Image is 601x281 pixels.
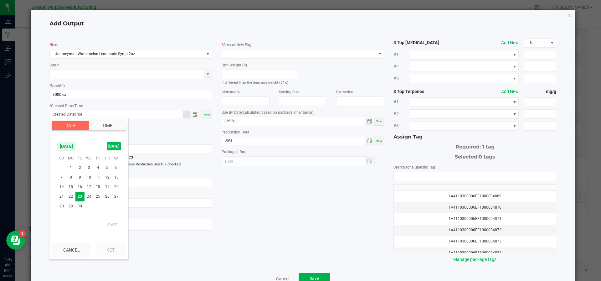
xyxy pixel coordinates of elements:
[94,154,103,163] th: Th
[103,182,112,192] td: Friday, September 19, 2025
[190,111,202,118] span: Toggle popup
[103,192,112,201] span: 26
[376,139,382,143] span: Now
[94,173,103,182] span: 11
[524,88,556,95] strong: mg/g
[66,201,75,211] td: Monday, September 29, 2025
[57,201,66,211] span: 28
[57,182,66,192] span: 14
[89,121,126,130] button: Time tab
[49,144,212,160] div: Common Lot Number from Input Packages
[75,154,85,163] th: Tu
[94,192,103,201] td: Thursday, September 25, 2025
[66,182,75,192] td: Monday, September 15, 2025
[398,193,552,199] div: 1A4110300006EF1000004869
[394,172,556,181] input: NO DATA FOUND
[393,63,410,70] span: #2
[112,192,121,201] td: Saturday, September 27, 2025
[393,88,459,95] strong: 3 Top Terpenes
[75,192,85,201] td: Tuesday, September 23, 2025
[66,182,75,192] span: 15
[49,62,59,68] label: Strain
[57,201,66,211] td: Sunday, September 28, 2025
[66,154,75,163] th: Mo
[524,39,548,47] span: %
[57,192,66,201] span: 21
[103,192,112,201] td: Friday, September 26, 2025
[393,122,410,129] span: #3
[103,163,112,173] span: 5
[479,154,495,160] span: 0 tags
[376,119,382,123] span: Now
[398,227,552,233] div: 1A4110300006EF1000004872
[222,81,288,85] small: If different than the item unit weight (64 g)
[365,137,374,145] span: Toggle calendar
[57,182,66,192] td: Sunday, September 14, 2025
[222,62,247,68] label: Unit Weight (g)
[85,182,94,192] span: 17
[112,173,121,182] span: 13
[112,192,121,201] span: 27
[85,192,94,201] span: 24
[57,173,66,182] td: Sunday, September 7, 2025
[222,110,313,115] label: Use By Date
[85,154,94,163] th: We
[501,88,519,95] button: Add New
[398,238,552,244] div: 1A4110300006EF1000004873
[94,192,103,201] span: 25
[50,111,183,118] input: Created Datetime
[398,216,552,222] div: 1A4110300006EF1000004871
[223,42,251,48] label: Area of New Pkg
[103,173,112,182] td: Friday, September 12, 2025
[112,163,121,173] td: Saturday, September 6, 2025
[410,97,519,107] span: NO DATA FOUND
[75,163,85,173] td: Tuesday, September 2, 2025
[410,109,519,119] span: NO DATA FOUND
[453,257,496,262] a: Manage package tags
[410,121,519,131] span: NO DATA FOUND
[222,117,365,125] input: Date
[242,110,313,115] span: (calculated based on package inheritance)
[66,163,75,173] td: Monday, September 1, 2025
[51,103,83,109] label: Created Date/Time
[75,163,85,173] span: 2
[501,39,519,46] button: Add New
[57,142,76,151] span: [DATE]
[66,163,75,173] span: 1
[103,154,112,163] th: Fr
[310,276,319,281] span: Save
[222,149,247,155] label: Packaged Date
[51,83,65,88] label: Quantity
[85,173,94,182] td: Wednesday, September 10, 2025
[398,250,552,256] div: 1A4110300006EF1000004874
[410,74,519,83] span: NO DATA FOUND
[107,142,121,150] span: [DATE]
[112,182,121,192] td: Saturday, September 20, 2025
[18,230,26,237] iframe: Resource center unread badge
[203,113,210,117] span: Now
[66,201,75,211] span: 29
[75,173,85,182] span: 9
[66,192,75,201] td: Monday, September 22, 2025
[410,50,519,60] span: NO DATA FOUND
[393,141,556,151] div: Required: 1 tag
[393,133,556,141] div: Assign Tag
[279,89,299,95] label: Serving Size
[94,182,103,192] td: Thursday, September 18, 2025
[57,173,66,182] span: 7
[103,182,112,192] span: 19
[75,182,85,192] span: 16
[398,205,552,211] div: 1A4110300006EF1000004870
[94,182,103,192] span: 18
[85,192,94,201] td: Wednesday, September 24, 2025
[52,243,91,257] button: Cancel
[49,162,212,167] span: Lot number will not be synced to METRC unless Production Batch is checked
[75,201,85,211] td: Tuesday, September 30, 2025
[393,151,556,161] div: Selected:
[75,192,85,201] span: 23
[336,89,353,95] label: Extraction
[393,164,435,170] label: Search for a Specific Tag
[103,163,112,173] td: Friday, September 5, 2025
[51,42,59,48] label: Item
[85,182,94,192] td: Wednesday, September 17, 2025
